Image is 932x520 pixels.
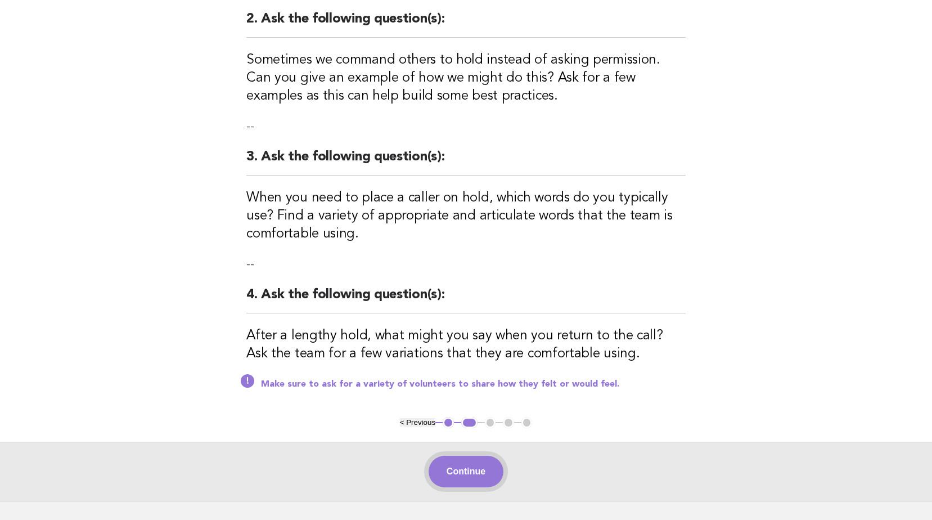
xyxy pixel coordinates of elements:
h2: 4. Ask the following question(s): [246,286,686,313]
button: 2 [461,417,478,428]
h2: 2. Ask the following question(s): [246,10,686,38]
p: Make sure to ask for a variety of volunteers to share how they felt or would feel. [261,379,686,390]
h3: When you need to place a caller on hold, which words do you typically use? Find a variety of appr... [246,189,686,243]
button: 1 [443,417,454,428]
button: Continue [429,456,503,487]
p: -- [246,119,686,135]
button: < Previous [400,418,435,427]
h3: After a lengthy hold, what might you say when you return to the call? Ask the team for a few vari... [246,327,686,363]
h3: Sometimes we command others to hold instead of asking permission. Can you give an example of how ... [246,51,686,105]
h2: 3. Ask the following question(s): [246,148,686,176]
p: -- [246,257,686,272]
